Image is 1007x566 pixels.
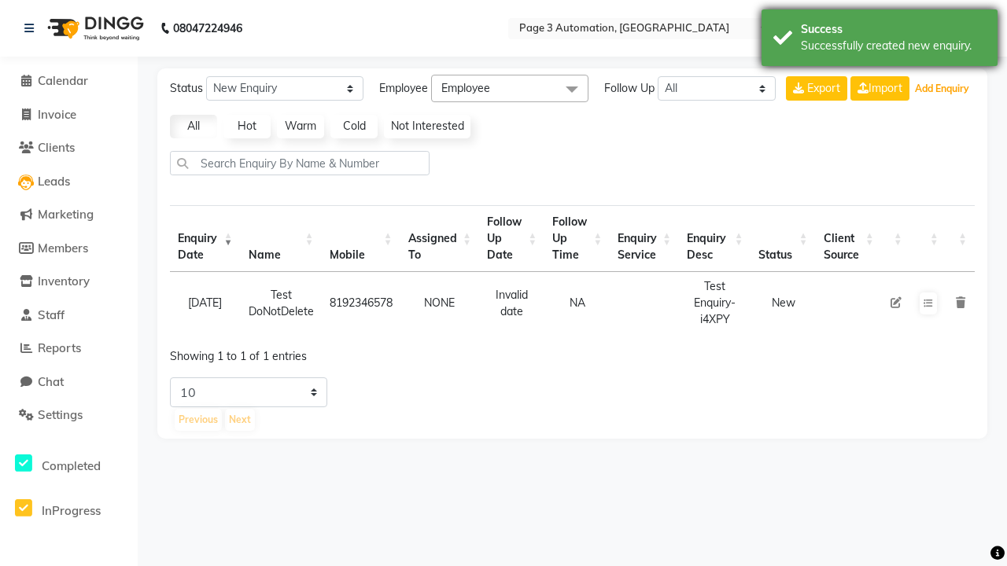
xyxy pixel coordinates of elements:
a: Chat [4,373,134,391]
th: Mobile : activate to sort column ascending [322,205,400,272]
a: Calendar [4,72,134,90]
span: Employee [441,81,490,95]
td: [DATE] [170,272,241,334]
th: : activate to sort column ascending [882,205,910,272]
span: Export [807,81,840,95]
a: Cold [330,115,378,138]
th: Name: activate to sort column ascending [241,205,322,272]
div: Success [801,21,986,38]
th: Assigned To : activate to sort column ascending [400,205,479,272]
input: Search Enquiry By Name & Number [170,151,430,175]
span: Calendar [38,73,88,88]
span: Settings [38,407,83,422]
a: Marketing [4,206,134,224]
th: : activate to sort column ascending [910,205,946,272]
th: Follow Up Time : activate to sort column ascending [544,205,610,272]
th: Status: activate to sort column ascending [751,205,815,272]
div: Test Enquiry-i4XPY [687,278,743,328]
span: Marketing [38,207,94,222]
a: All [170,115,217,138]
span: Completed [42,458,101,473]
td: 8192346578 [322,272,400,334]
td: NONE [400,272,479,334]
th: Enquiry Desc: activate to sort column ascending [679,205,751,272]
a: Staff [4,307,134,325]
span: Follow Up [604,80,655,97]
b: 08047224946 [173,6,242,50]
button: Add Enquiry [911,78,973,100]
a: Warm [277,115,324,138]
a: Reports [4,340,134,358]
a: Leads [4,173,134,191]
a: Import [850,76,909,101]
span: InProgress [42,503,101,518]
td: New [751,272,815,334]
span: Leads [38,174,70,189]
a: Invoice [4,106,134,124]
a: Hot [223,115,271,138]
th: Enquiry Date: activate to sort column ascending [170,205,241,272]
span: Inventory [38,274,90,289]
th: Follow Up Date: activate to sort column ascending [479,205,544,272]
a: Members [4,240,134,258]
a: Settings [4,406,134,424]
div: Successfully created new enquiry. [801,38,986,54]
a: Inventory [4,273,134,291]
span: Invoice [38,107,76,122]
span: Status [170,80,203,97]
th: Client Source: activate to sort column ascending [816,205,882,272]
button: Next [225,409,255,431]
td: NA [544,272,610,334]
td: Invalid date [479,272,544,334]
div: Showing 1 to 1 of 1 entries [170,339,492,365]
img: logo [40,6,148,50]
span: Members [38,241,88,255]
a: Not Interested [384,115,470,138]
th: : activate to sort column ascending [946,205,975,272]
span: Staff [38,307,65,322]
span: Chat [38,374,64,389]
th: Enquiry Service : activate to sort column ascending [610,205,679,272]
button: Previous [175,409,222,431]
a: Clients [4,139,134,157]
button: Export [786,76,847,101]
span: Reports [38,340,81,355]
span: Clients [38,140,75,155]
span: Employee [379,80,428,97]
td: Test DoNotDelete [241,272,322,334]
